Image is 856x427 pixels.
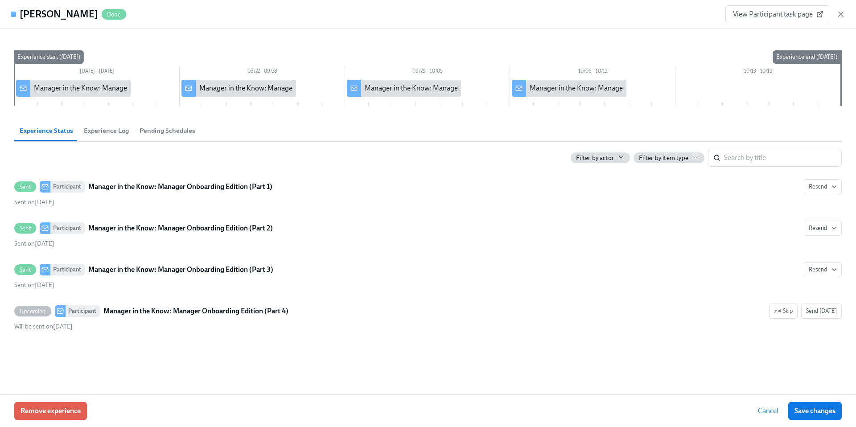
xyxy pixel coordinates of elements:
[788,402,842,420] button: Save changes
[804,179,842,194] button: SentParticipantManager in the Know: Manager Onboarding Edition (Part 1)Sent on[DATE]
[88,181,272,192] strong: Manager in the Know: Manager Onboarding Edition (Part 1)
[365,83,546,93] div: Manager in the Know: Manager Onboarding Edition (Part 3)
[50,181,85,193] div: Participant
[103,306,288,316] strong: Manager in the Know: Manager Onboarding Edition (Part 4)
[14,402,87,420] button: Remove experience
[14,240,54,247] span: Monday, September 22nd 2025, 3:01 pm
[50,222,85,234] div: Participant
[14,50,84,64] div: Experience start ([DATE])
[571,152,630,163] button: Filter by actor
[510,66,675,78] div: 10/06 – 10/12
[84,126,129,136] span: Experience Log
[66,305,100,317] div: Participant
[14,198,54,206] span: Monday, September 15th 2025, 3:01 pm
[530,83,712,93] div: Manager in the Know: Manager Onboarding Edition (Part 4)
[724,149,842,167] input: Search by title
[140,126,195,136] span: Pending Schedules
[804,221,842,236] button: SentParticipantManager in the Know: Manager Onboarding Edition (Part 2)Sent on[DATE]
[345,66,510,78] div: 09/29 – 10/05
[752,402,785,420] button: Cancel
[801,304,842,319] button: UpcomingParticipantManager in the Know: Manager Onboarding Edition (Part 4)SkipWill be sent on[DATE]
[50,264,85,275] div: Participant
[769,304,798,319] button: UpcomingParticipantManager in the Know: Manager Onboarding Edition (Part 4)Send [DATE]Will be sen...
[773,50,841,64] div: Experience end ([DATE])
[199,83,381,93] div: Manager in the Know: Manager Onboarding Edition (Part 2)
[14,225,36,232] span: Sent
[102,11,126,18] span: Done
[14,66,180,78] div: [DATE] – [DATE]
[758,406,778,415] span: Cancel
[639,154,688,162] span: Filter by item type
[733,10,822,19] span: View Participant task page
[809,224,837,233] span: Resend
[576,154,614,162] span: Filter by actor
[634,152,704,163] button: Filter by item type
[725,5,829,23] a: View Participant task page
[675,66,841,78] div: 10/13 – 10/19
[20,8,98,21] h4: [PERSON_NAME]
[14,281,54,289] span: Monday, September 29th 2025, 3:01 pm
[20,126,73,136] span: Experience Status
[21,406,81,415] span: Remove experience
[804,262,842,277] button: SentParticipantManager in the Know: Manager Onboarding Edition (Part 3)Sent on[DATE]
[14,308,51,315] span: Upcoming
[14,184,36,190] span: Sent
[809,182,837,191] span: Resend
[794,406,835,415] span: Save changes
[14,267,36,273] span: Sent
[809,265,837,274] span: Resend
[88,264,273,275] strong: Manager in the Know: Manager Onboarding Edition (Part 3)
[34,83,215,93] div: Manager in the Know: Manager Onboarding Edition (Part 1)
[88,223,273,234] strong: Manager in the Know: Manager Onboarding Edition (Part 2)
[14,323,73,330] span: Monday, October 6th 2025, 3:00 pm
[774,307,793,316] span: Skip
[806,307,837,316] span: Send [DATE]
[180,66,345,78] div: 09/22 – 09/28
